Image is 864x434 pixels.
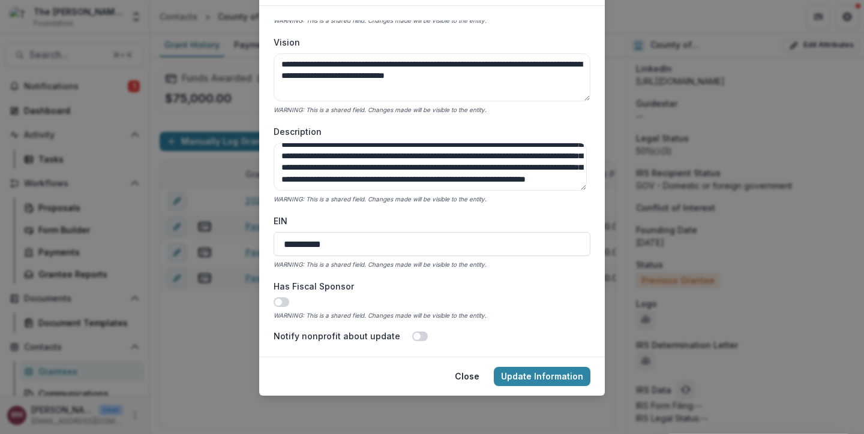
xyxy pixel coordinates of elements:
label: Has Fiscal Sponsor [274,280,583,293]
label: EIN [274,215,583,227]
i: WARNING: This is a shared field. Changes made will be visible to the entity. [274,312,487,319]
i: WARNING: This is a shared field. Changes made will be visible to the entity. [274,261,487,268]
button: Update Information [494,367,590,386]
label: Vision [274,36,583,49]
i: WARNING: This is a shared field. Changes made will be visible to the entity. [274,195,487,203]
i: WARNING: This is a shared field. Changes made will be visible to the entity. [274,106,487,113]
label: Description [274,125,583,138]
button: Close [448,367,487,386]
i: WARNING: This is a shared field. Changes made will be visible to the entity. [274,17,487,24]
label: Notify nonprofit about update [274,330,400,342]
